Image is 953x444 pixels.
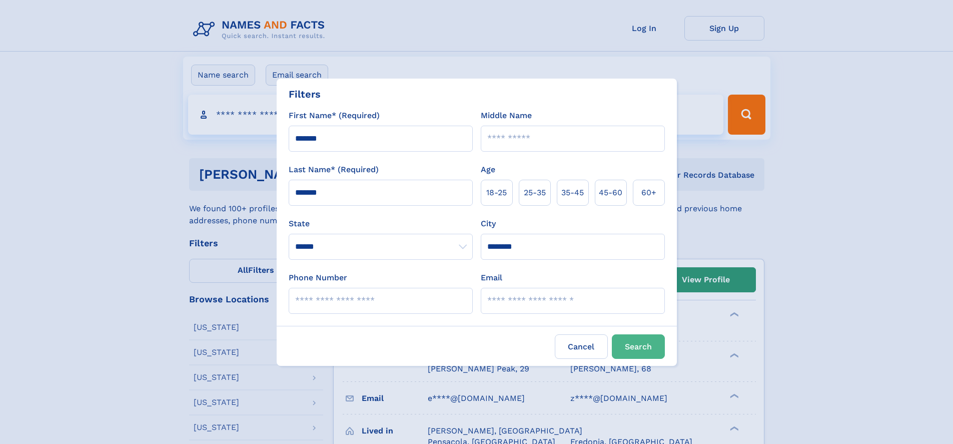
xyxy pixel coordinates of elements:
label: Phone Number [289,272,347,284]
label: Age [481,164,495,176]
span: 18‑25 [486,187,507,199]
button: Search [612,334,665,359]
label: First Name* (Required) [289,110,380,122]
label: Email [481,272,502,284]
label: Last Name* (Required) [289,164,379,176]
label: Cancel [555,334,608,359]
span: 35‑45 [561,187,584,199]
span: 60+ [641,187,656,199]
label: City [481,218,496,230]
label: Middle Name [481,110,532,122]
label: State [289,218,473,230]
span: 25‑35 [524,187,546,199]
div: Filters [289,87,321,102]
span: 45‑60 [599,187,622,199]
